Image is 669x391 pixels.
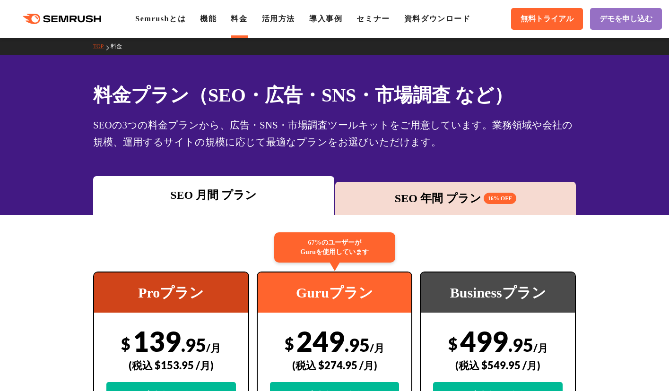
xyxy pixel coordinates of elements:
span: /月 [533,341,548,354]
div: (税込 $153.95 /月) [106,348,236,382]
a: 無料トライアル [511,8,583,30]
div: Guruプラン [258,272,412,313]
span: 16% OFF [484,193,516,204]
span: .95 [181,334,206,356]
span: デモを申し込む [599,14,652,24]
div: SEO 月間 プラン [98,187,330,204]
span: $ [121,334,130,353]
div: Proプラン [94,272,248,313]
a: 機能 [200,15,217,23]
span: 無料トライアル [521,14,573,24]
a: 料金 [231,15,247,23]
div: (税込 $549.95 /月) [433,348,563,382]
div: SEO 年間 プラン [340,190,572,207]
h1: 料金プラン（SEO・広告・SNS・市場調査 など） [93,81,576,109]
span: $ [448,334,458,353]
div: 67%のユーザーが Guruを使用しています [274,232,395,263]
a: デモを申し込む [590,8,662,30]
a: 資料ダウンロード [404,15,471,23]
a: 料金 [111,43,129,50]
a: 活用方法 [262,15,295,23]
span: /月 [206,341,221,354]
a: セミナー [356,15,390,23]
span: .95 [508,334,533,356]
a: Semrushとは [135,15,186,23]
span: /月 [370,341,384,354]
span: $ [285,334,294,353]
a: TOP [93,43,111,50]
span: .95 [345,334,370,356]
div: Businessプラン [421,272,575,313]
div: (税込 $274.95 /月) [270,348,400,382]
div: SEOの3つの料金プランから、広告・SNS・市場調査ツールキットをご用意しています。業務領域や会社の規模、運用するサイトの規模に応じて最適なプランをお選びいただけます。 [93,117,576,151]
a: 導入事例 [309,15,342,23]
